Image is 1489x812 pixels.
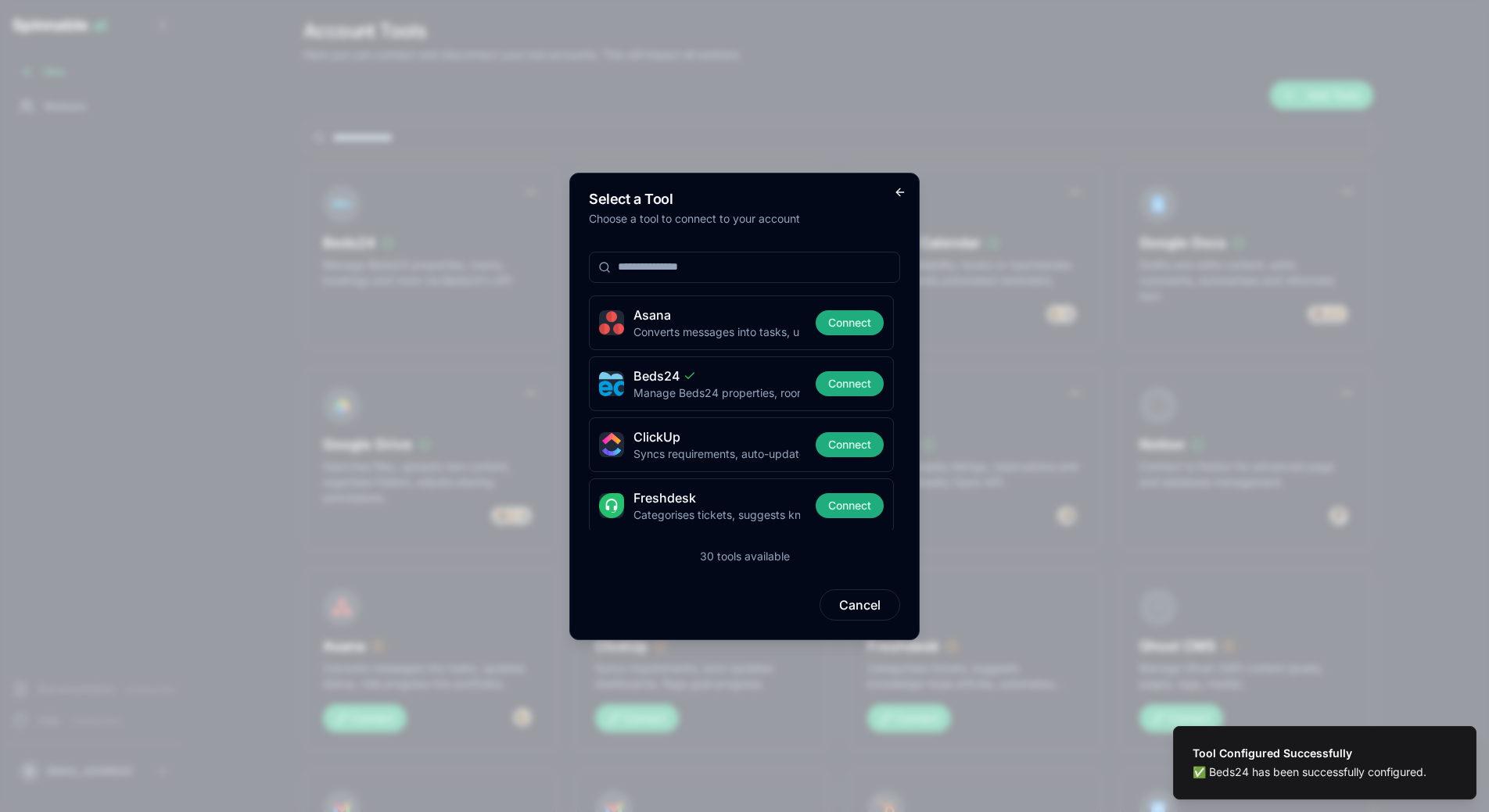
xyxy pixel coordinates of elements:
[816,310,884,335] button: Connect
[816,493,884,518] button: Connect
[599,432,624,457] img: clickup icon
[820,589,900,621] button: Cancel
[633,367,696,385] span: Beds24
[633,427,680,446] span: ClickUp
[589,192,900,206] h2: Select a Tool
[633,488,696,507] span: Freshdesk
[589,211,900,227] p: Choose a tool to connect to your account
[633,385,800,401] p: Manage Beds24 properties, rooms, bookings and more via Beds24's API
[599,310,624,335] img: asana icon
[633,324,800,340] p: Converts messages into tasks, updates status, rolls progress into portfolios.
[816,432,884,457] button: Connect
[599,371,624,396] img: beds24 icon
[816,371,884,396] button: Connect
[633,507,800,523] p: Categorises tickets, suggests knowledge-base articles, automates satisfaction surveys.
[599,493,624,518] img: freshdesk icon
[700,549,790,564] div: 30 tools available
[633,446,800,462] p: Syncs requirements, auto-updates dashboards, flags goal progress.
[684,370,696,382] svg: Connected at user level
[633,306,671,324] span: Asana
